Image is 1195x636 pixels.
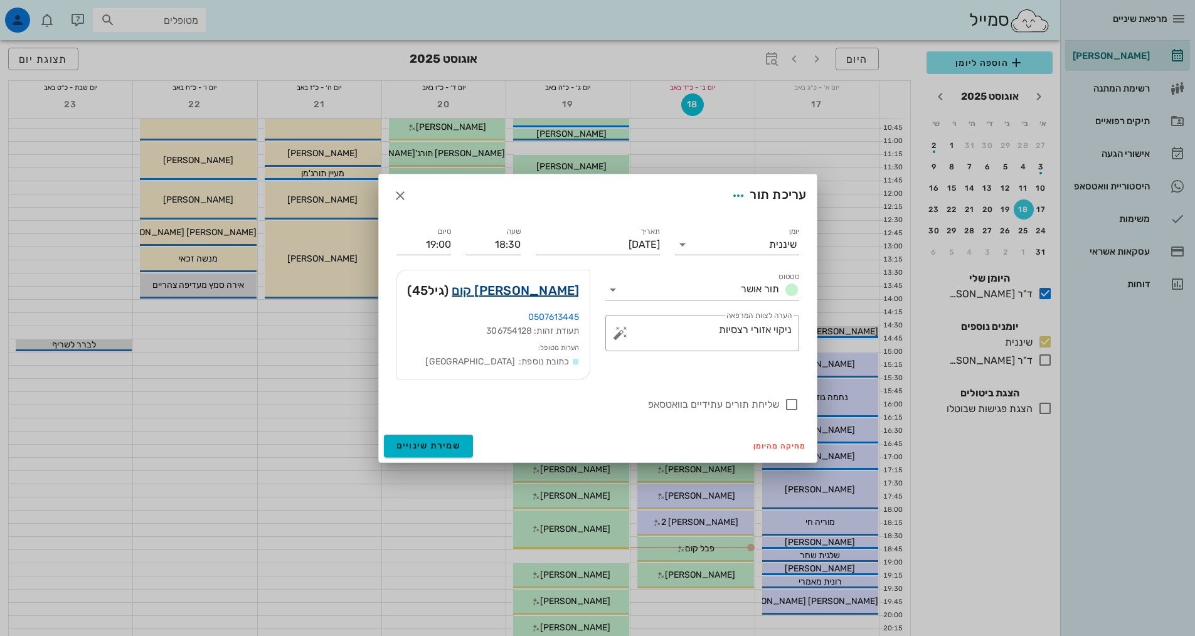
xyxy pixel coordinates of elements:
div: יומןשיננית [675,235,799,255]
a: 0507613445 [528,312,580,322]
div: שיננית [769,239,797,250]
button: שמירת שינויים [384,435,474,457]
span: (גיל ) [407,280,449,300]
label: שליחת תורים עתידיים בוואטסאפ [396,398,779,411]
span: 45 [412,283,428,298]
small: הערות מטופל: [538,344,579,352]
span: תור אושר [741,283,779,295]
label: הערה לצוות המרפאה [726,311,791,321]
a: [PERSON_NAME] קום [452,280,579,300]
span: שמירת שינויים [396,440,461,451]
label: תאריך [640,227,660,236]
button: מחיקה מהיומן [748,437,812,455]
span: כתובת נוספת: [GEOGRAPHIC_DATA] [425,356,569,367]
label: סטטוס [778,272,799,282]
label: יומן [789,227,799,236]
span: מחיקה מהיומן [753,442,807,450]
div: סטטוסתור אושר [605,280,799,300]
div: תעודת זהות: 306754128 [407,324,580,338]
div: עריכת תור [727,184,806,207]
label: סיום [438,227,451,236]
label: שעה [506,227,521,236]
